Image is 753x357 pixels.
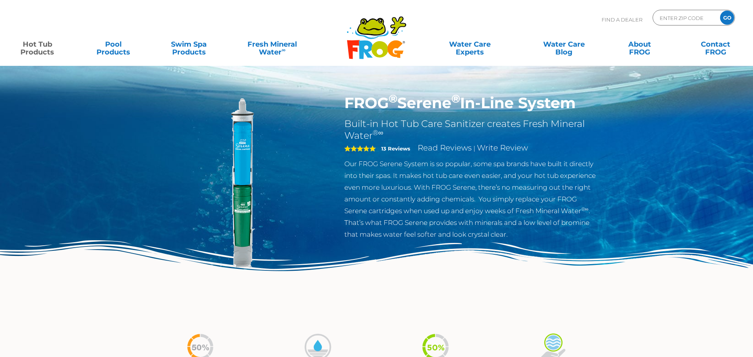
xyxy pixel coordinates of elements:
[581,206,589,212] sup: ®∞
[535,36,593,52] a: Water CareBlog
[610,36,669,52] a: AboutFROG
[344,94,600,112] h1: FROG Serene In-Line System
[451,92,460,105] sup: ®
[389,92,397,105] sup: ®
[153,94,333,274] img: serene-inline.png
[720,11,734,25] input: GO
[282,47,286,53] sup: ∞
[235,36,309,52] a: Fresh MineralWater∞
[418,143,472,152] a: Read Reviews
[160,36,218,52] a: Swim SpaProducts
[381,145,410,152] strong: 13 Reviews
[344,118,600,141] h2: Built-in Hot Tub Care Sanitizer creates Fresh Mineral Water
[422,36,517,52] a: Water CareExperts
[84,36,142,52] a: PoolProducts
[344,145,376,152] span: 5
[602,10,642,29] p: Find A Dealer
[659,12,712,24] input: Zip Code Form
[473,145,475,152] span: |
[344,158,600,240] p: Our FROG Serene System is so popular, some spa brands have built it directly into their spas. It ...
[686,36,745,52] a: ContactFROG
[8,36,67,52] a: Hot TubProducts
[373,129,384,137] sup: ®∞
[477,143,528,152] a: Write Review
